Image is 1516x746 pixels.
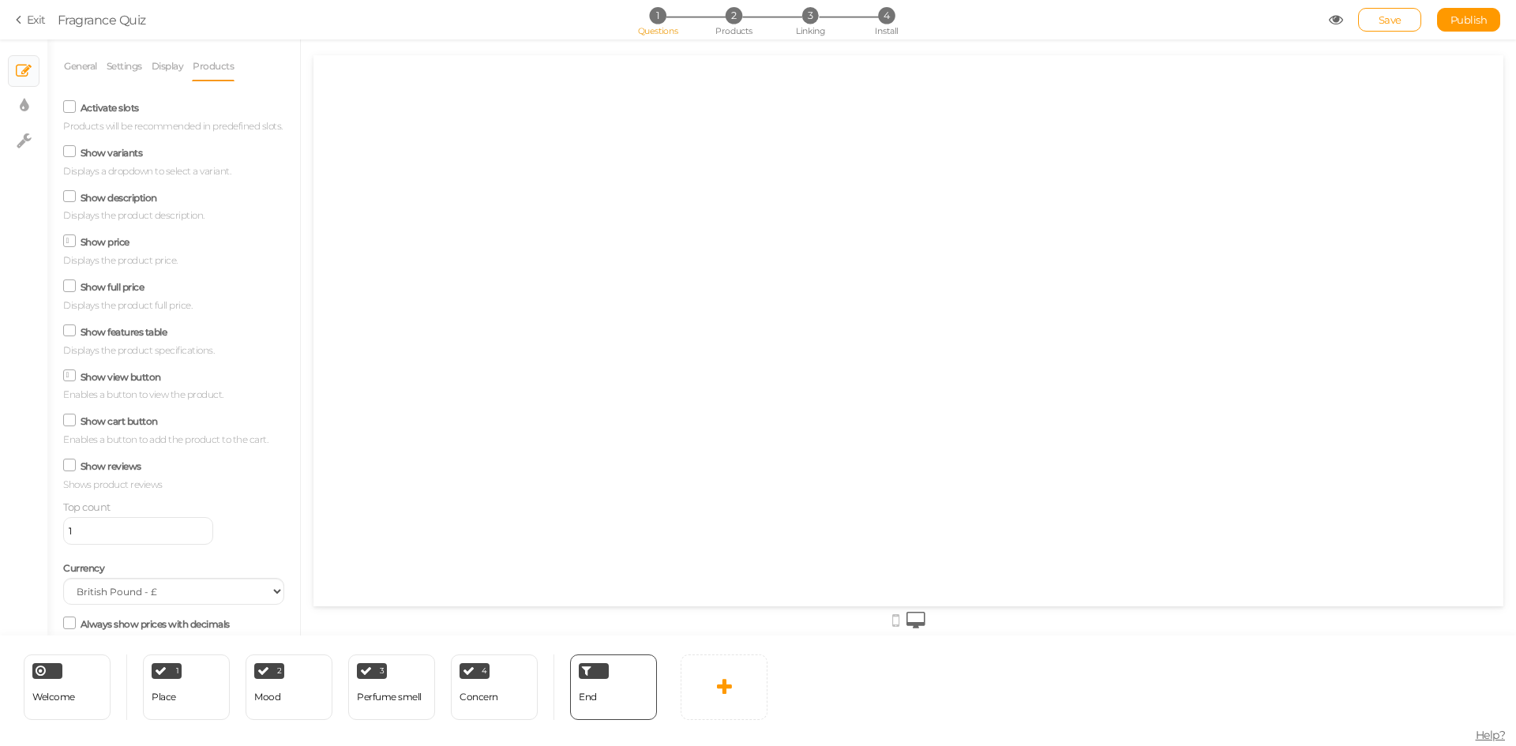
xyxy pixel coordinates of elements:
[63,500,111,513] label: Top count
[58,10,146,29] div: Fragrance Quiz
[1379,13,1402,26] span: Save
[63,343,214,358] small: Displays the product specifications.
[32,691,75,703] span: Welcome
[774,7,847,24] li: 3 Linking
[81,415,158,427] label: Show cart button
[106,51,143,81] a: Settings
[63,433,268,447] small: Enables a button to add the product to the cart.
[63,298,192,313] small: Displays the product full price.
[570,654,657,720] div: End
[1450,13,1488,26] span: Publish
[24,654,111,720] div: Welcome
[697,7,771,24] li: 2 Products
[143,654,230,720] div: 1 Place
[878,7,895,24] span: 4
[715,25,752,36] span: Products
[357,692,422,703] div: Perfume smell
[246,654,332,720] div: 2 Mood
[802,7,819,24] span: 3
[638,25,678,36] span: Questions
[81,371,161,383] label: Show view button
[151,51,185,81] a: Display
[81,236,129,248] label: Show price
[81,460,141,472] label: Show reviews
[649,7,666,24] span: 1
[380,667,385,675] span: 3
[81,192,157,204] label: Show description
[277,667,282,675] span: 2
[1476,728,1506,742] span: Help?
[63,208,205,223] small: Displays the product description.
[579,691,597,703] span: End
[451,654,538,720] div: 4 Concern
[176,667,179,675] span: 1
[621,7,694,24] li: 1 Questions
[460,692,498,703] div: Concern
[63,388,223,402] small: Enables a button to view the product.
[81,281,144,293] label: Show full price
[63,253,178,268] small: Displays the product price.
[850,7,923,24] li: 4 Install
[16,12,46,28] a: Exit
[192,51,235,81] a: Products
[254,692,280,703] div: Mood
[348,654,435,720] div: 3 Perfume smell
[81,102,139,114] label: Activate slots
[1358,8,1421,32] div: Save
[63,164,231,178] small: Displays a dropdown to select a variant.
[63,478,163,492] small: Shows product reviews
[63,51,98,81] a: General
[63,119,283,133] small: Products will be recommended in predefined slots.
[482,667,487,675] span: 4
[875,25,898,36] span: Install
[81,618,230,630] label: Always show prices with decimals
[81,326,167,338] label: Show features table
[63,562,104,574] span: Currency
[81,147,143,159] label: Show variants
[796,25,824,36] span: Linking
[726,7,742,24] span: 2
[152,692,176,703] div: Place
